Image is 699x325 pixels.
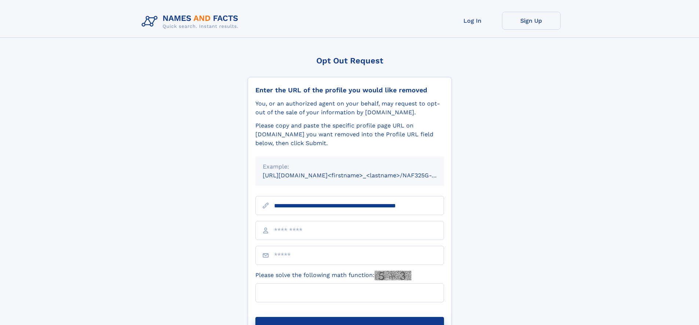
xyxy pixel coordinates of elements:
div: Example: [263,162,437,171]
a: Log In [443,12,502,30]
small: [URL][DOMAIN_NAME]<firstname>_<lastname>/NAF325G-xxxxxxxx [263,172,458,179]
label: Please solve the following math function: [255,271,411,280]
div: Enter the URL of the profile you would like removed [255,86,444,94]
img: Logo Names and Facts [139,12,244,32]
div: You, or an authorized agent on your behalf, may request to opt-out of the sale of your informatio... [255,99,444,117]
div: Please copy and paste the specific profile page URL on [DOMAIN_NAME] you want removed into the Pr... [255,121,444,148]
div: Opt Out Request [248,56,452,65]
a: Sign Up [502,12,561,30]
